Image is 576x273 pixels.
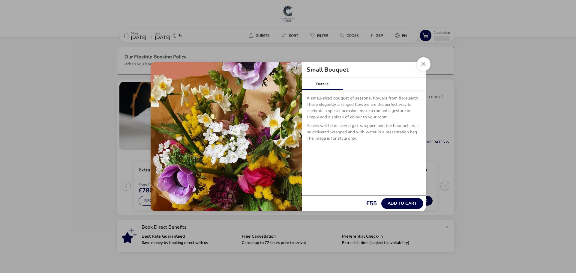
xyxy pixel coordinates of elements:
span: Details [316,82,328,86]
button: Close [417,57,430,71]
p: A small-sized bouquet of seasonal flowers from floralearth. These elegantly arranged flowers are ... [307,95,421,123]
p: Posies will be delivered gift-wrapped and the bouquets will be delivered wrapped and with water i... [307,123,421,144]
span: £55 [366,200,377,206]
span: Add to cart [388,201,417,206]
h2: Small Bouquet [302,67,353,73]
button: Add to cart [381,198,423,209]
